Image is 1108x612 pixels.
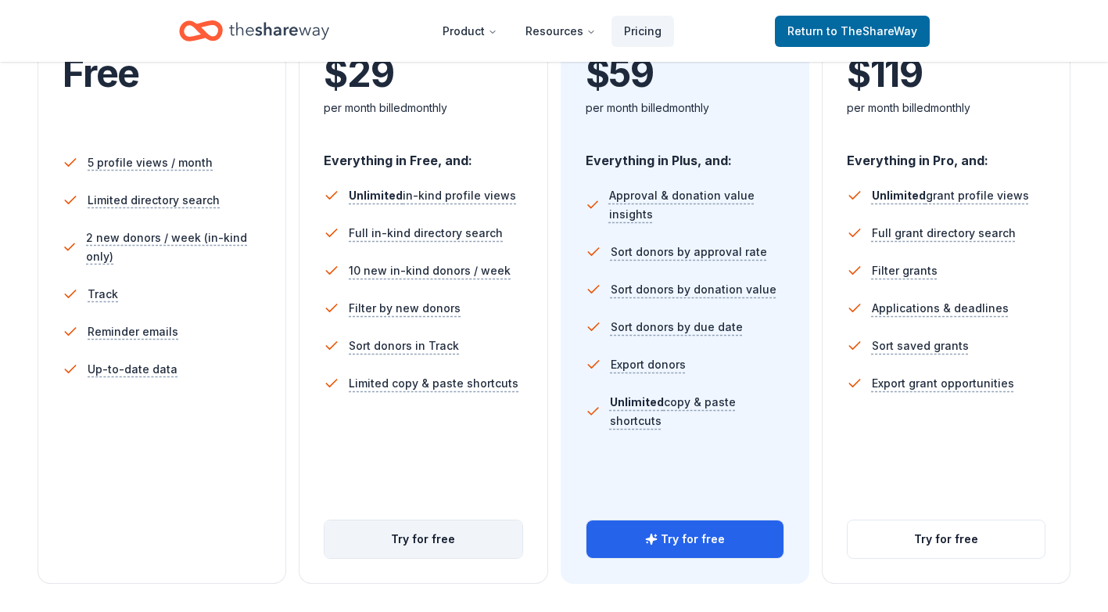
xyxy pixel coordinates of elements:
[787,22,917,41] span: Return
[324,99,522,117] div: per month billed monthly
[611,243,767,261] span: Sort donors by approval rate
[586,520,783,558] button: Try for free
[86,229,261,266] span: 2 new donors / week (in-kind only)
[179,13,329,49] a: Home
[610,395,664,409] span: Unlimited
[88,322,178,341] span: Reminder emails
[847,99,1045,117] div: per month billed monthly
[324,138,522,171] div: Everything in Free, and:
[349,261,511,280] span: 10 new in-kind donors / week
[349,337,459,355] span: Sort donors in Track
[827,24,917,38] span: to TheShareWay
[872,261,938,280] span: Filter grants
[775,16,930,47] a: Returnto TheShareWay
[872,299,1009,318] span: Applications & deadlines
[586,52,654,95] span: $ 59
[872,224,1016,243] span: Full grant directory search
[88,360,177,379] span: Up-to-date data
[88,285,118,304] span: Track
[63,50,139,96] span: Free
[872,189,1029,202] span: grant profile views
[324,52,393,95] span: $ 29
[88,191,220,210] span: Limited directory search
[430,13,674,49] nav: Main
[611,280,776,299] span: Sort donors by donation value
[325,520,522,558] button: Try for free
[872,189,926,202] span: Unlimited
[872,374,1014,393] span: Export grant opportunities
[872,337,969,355] span: Sort saved grants
[610,395,736,427] span: copy & paste shortcuts
[586,99,784,117] div: per month billed monthly
[848,520,1045,558] button: Try for free
[349,299,461,318] span: Filter by new donors
[847,138,1045,171] div: Everything in Pro, and:
[349,224,503,243] span: Full in-kind directory search
[611,318,743,337] span: Sort donors by due date
[349,189,516,202] span: in-kind profile views
[586,138,784,171] div: Everything in Plus, and:
[88,153,213,172] span: 5 profile views / month
[611,16,674,47] a: Pricing
[430,16,510,47] button: Product
[513,16,608,47] button: Resources
[847,52,923,95] span: $ 119
[349,189,403,202] span: Unlimited
[349,374,518,393] span: Limited copy & paste shortcuts
[609,186,784,224] span: Approval & donation value insights
[611,355,686,374] span: Export donors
